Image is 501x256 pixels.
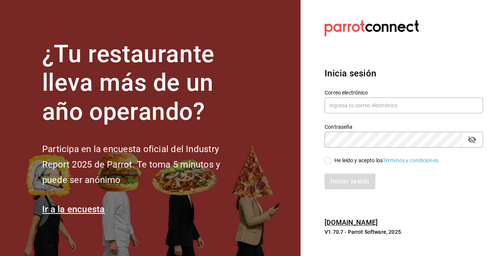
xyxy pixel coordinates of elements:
p: V1.70.7 - Parrot Software, 2025. [325,228,483,236]
a: Ir a la encuesta [42,204,105,215]
div: He leído y acepto los [334,157,440,165]
a: [DOMAIN_NAME] [325,218,378,226]
input: Ingresa tu correo electrónico [325,98,483,113]
h2: Participa en la encuesta oficial del Industry Report 2025 de Parrot. Te toma 5 minutos y puede se... [42,142,245,187]
label: Contraseña [325,124,483,129]
h1: ¿Tu restaurante lleva más de un año operando? [42,40,245,126]
button: passwordField [466,133,478,146]
a: Términos y condiciones. [383,157,440,163]
h3: Inicia sesión [325,67,483,80]
label: Correo electrónico [325,90,483,95]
